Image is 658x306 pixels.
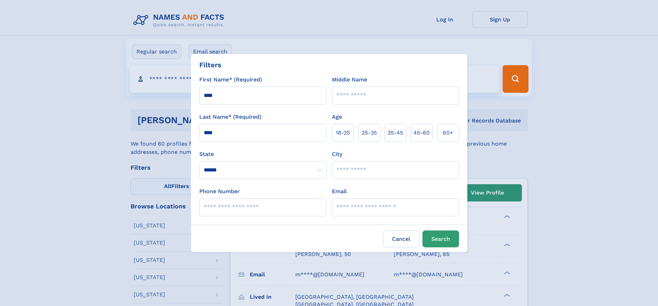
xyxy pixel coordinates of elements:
[413,129,430,137] span: 45‑60
[336,129,350,137] span: 18‑25
[199,150,326,158] label: State
[422,230,459,247] button: Search
[332,76,367,84] label: Middle Name
[199,60,221,70] div: Filters
[332,113,342,121] label: Age
[332,187,347,196] label: Email
[362,129,377,137] span: 25‑35
[199,76,262,84] label: First Name* (Required)
[383,230,420,247] label: Cancel
[199,113,261,121] label: Last Name* (Required)
[443,129,453,137] span: 60+
[199,187,240,196] label: Phone Number
[388,129,403,137] span: 35‑45
[332,150,342,158] label: City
